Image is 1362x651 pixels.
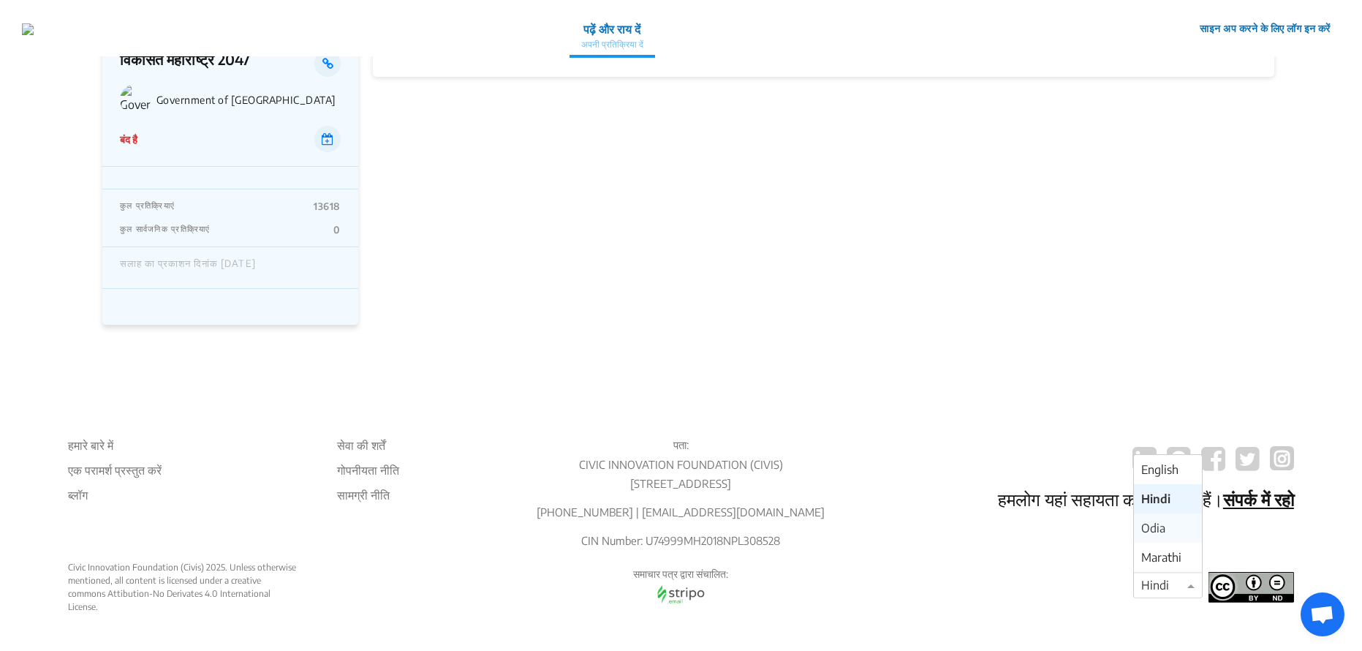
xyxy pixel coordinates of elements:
p: CIN Number: U74999MH2018NPL308528 [515,533,847,549]
span: English [1141,462,1178,477]
img: stripo email logo [650,582,711,607]
p: Government of [GEOGRAPHIC_DATA] [156,94,341,106]
li: सामग्री नीति [337,486,399,504]
a: संपर्क में रहो [1223,488,1294,510]
p: विकसित महाराष्ट्र 2047 [120,50,315,77]
span: Hindi [1141,492,1170,506]
p: [STREET_ADDRESS] [515,475,847,492]
div: Open chat [1301,592,1344,636]
p: बंद है [120,132,137,147]
button: साइन अप करने के लिए लॉग इन करें [1190,17,1340,39]
li: हमारे बारे में [68,437,162,454]
p: समाचार पत्र द्वारा संचालित: [515,567,847,582]
div: सलाह का प्रकाशन दिनांक [DATE] [120,258,256,277]
p: 0 [333,224,340,236]
img: footer logo [1208,572,1294,603]
a: ब्लॉग [68,486,162,504]
p: कुल प्रतिक्रियाएं [120,200,175,212]
p: अपनी प्रतिक्रिया दें [581,38,643,51]
li: एक परामर्श प्रस्तुत करें [68,462,162,479]
div: Civic Innovation Foundation (Civis) 2025. Unless otherwise mentioned, all content is licensed und... [68,561,298,614]
li: सेवा की शर्तें [337,437,399,454]
p: CIVIC INNOVATION FOUNDATION (CIVIS) [515,456,847,473]
p: पता: [515,437,847,454]
p: हमलोग यहां सहायता करने के लिए हैं। [998,486,1294,512]
span: Odia [1141,521,1165,535]
p: कुल सार्वजनिक प्रतिक्रियाएं [120,224,211,236]
p: [PHONE_NUMBER] | [EMAIL_ADDRESS][DOMAIN_NAME] [515,504,847,521]
img: Government of Maharashtra logo [120,84,151,115]
p: 13618 [314,200,340,212]
li: गोपनीयता नीति [337,462,399,479]
p: पढ़ें और राय दें [581,20,643,38]
span: Marathi [1141,550,1181,565]
img: 7907nfqetxyivg6ubhai9kg9bhzr [22,23,34,35]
